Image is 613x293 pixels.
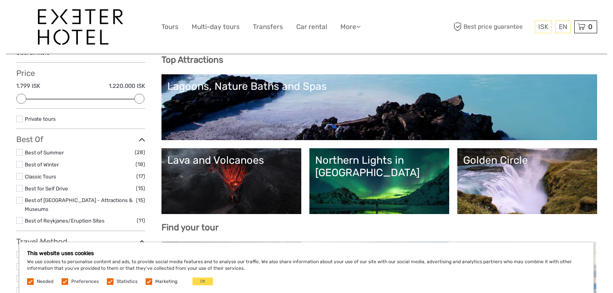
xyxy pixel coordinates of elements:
[136,196,145,205] span: (15)
[16,135,145,144] h3: Best Of
[161,222,219,233] b: Find your tour
[137,216,145,225] span: (11)
[71,278,99,285] label: Preferences
[25,161,59,168] a: Best of Winter
[38,9,123,45] img: 1336-96d47ae6-54fc-4907-bf00-0fbf285a6419_logo_big.jpg
[167,80,591,134] a: Lagoons, Nature Baths and Spas
[136,160,145,169] span: (18)
[192,21,240,33] a: Multi-day tours
[25,197,132,212] a: Best of [GEOGRAPHIC_DATA] - Attractions & Museums
[11,14,88,20] p: We're away right now. Please check back later!
[25,173,56,180] a: Classic Tours
[109,82,145,90] label: 1.220.000 ISK
[37,278,53,285] label: Needed
[16,237,145,246] h3: Travel Method
[538,23,548,31] span: ISK
[117,278,137,285] label: Statistics
[25,218,105,224] a: Best of Reykjanes/Eruption Sites
[192,278,213,285] button: OK
[340,21,361,33] a: More
[19,242,594,293] div: We use cookies to personalise content and ads, to provide social media features and to analyse ou...
[463,154,591,166] div: Golden Circle
[136,184,145,193] span: (15)
[136,172,145,181] span: (17)
[155,278,177,285] label: Marketing
[555,21,571,33] div: EN
[315,154,443,179] div: Northern Lights in [GEOGRAPHIC_DATA]
[167,80,591,93] div: Lagoons, Nature Baths and Spas
[25,116,56,122] a: Private tours
[296,21,327,33] a: Car rental
[16,69,145,78] h3: Price
[161,55,223,65] b: Top Attractions
[167,154,295,208] a: Lava and Volcanoes
[587,23,594,31] span: 0
[25,185,68,192] a: Best for Self Drive
[253,21,283,33] a: Transfers
[452,21,533,33] span: Best price guarantee
[135,148,145,157] span: (28)
[27,250,586,257] h5: This website uses cookies
[167,154,295,166] div: Lava and Volcanoes
[16,82,40,90] label: 1.799 ISK
[161,21,179,33] a: Tours
[89,12,98,21] button: Open LiveChat chat widget
[463,154,591,208] a: Golden Circle
[25,149,64,156] a: Best of Summer
[315,154,443,208] a: Northern Lights in [GEOGRAPHIC_DATA]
